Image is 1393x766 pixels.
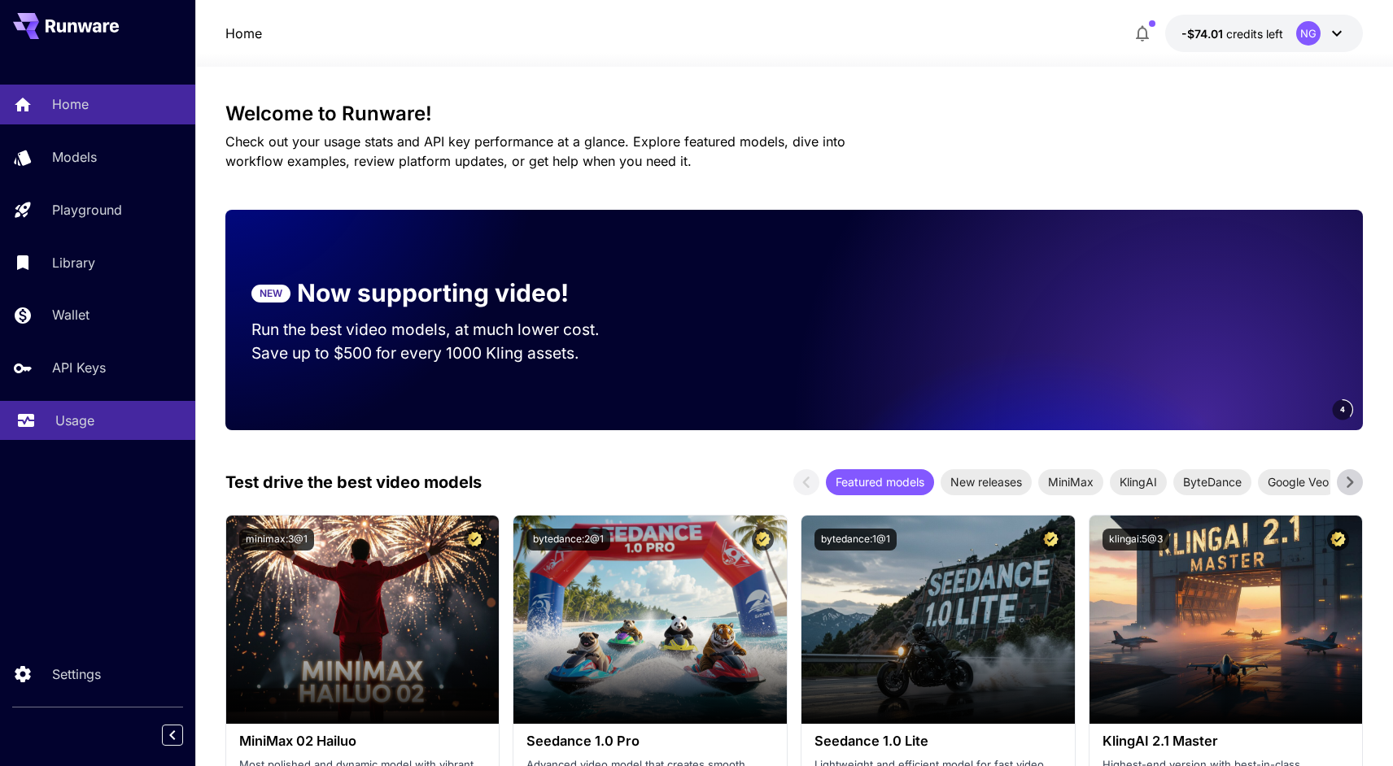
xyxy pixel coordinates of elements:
span: credits left [1226,27,1283,41]
div: New releases [941,469,1032,495]
h3: MiniMax 02 Hailuo [239,733,487,749]
div: ByteDance [1173,469,1251,495]
h3: KlingAI 2.1 Master [1103,733,1350,749]
h3: Welcome to Runware! [225,102,1363,125]
p: API Keys [52,358,106,377]
div: MiniMax [1038,469,1103,495]
div: Google Veo [1258,469,1338,495]
p: Run the best video models, at much lower cost. [251,318,631,342]
span: MiniMax [1038,473,1103,490]
button: -$74.01421NG [1165,15,1363,52]
span: ByteDance [1173,473,1251,490]
div: -$74.01421 [1181,25,1283,42]
button: Certified Model – Vetted for best performance and includes a commercial license. [464,529,486,551]
button: bytedance:1@1 [814,529,897,551]
span: -$74.01 [1181,27,1226,41]
p: Now supporting video! [297,275,569,311]
p: Models [52,147,97,167]
h3: Seedance 1.0 Pro [526,733,774,749]
p: Library [52,253,95,272]
div: NG [1296,21,1321,46]
p: Home [52,94,89,114]
span: Check out your usage stats and API key performance at a glance. Explore featured models, dive int... [225,133,845,169]
p: NEW [260,286,282,301]
p: Save up to $500 for every 1000 Kling assets. [251,342,631,365]
button: Certified Model – Vetted for best performance and includes a commercial license. [1327,529,1349,551]
h3: Seedance 1.0 Lite [814,733,1062,749]
button: klingai:5@3 [1103,529,1169,551]
nav: breadcrumb [225,24,262,43]
button: minimax:3@1 [239,529,314,551]
img: alt [513,516,787,724]
div: KlingAI [1110,469,1167,495]
p: Usage [55,411,94,430]
span: New releases [941,473,1032,490]
p: Test drive the best video models [225,470,482,494]
p: Playground [52,200,122,220]
button: Collapse sidebar [162,725,183,746]
div: Collapse sidebar [174,720,195,750]
span: KlingAI [1110,473,1167,490]
p: Settings [52,664,101,684]
button: bytedance:2@1 [526,529,610,551]
a: Home [225,24,262,43]
span: Featured models [826,473,934,490]
button: Certified Model – Vetted for best performance and includes a commercial license. [1040,529,1062,551]
img: alt [226,516,500,724]
span: Google Veo [1258,473,1338,490]
span: 4 [1340,403,1345,416]
div: Featured models [826,469,934,495]
p: Wallet [52,305,90,324]
img: alt [1090,516,1363,724]
button: Certified Model – Vetted for best performance and includes a commercial license. [752,529,774,551]
img: alt [801,516,1075,724]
